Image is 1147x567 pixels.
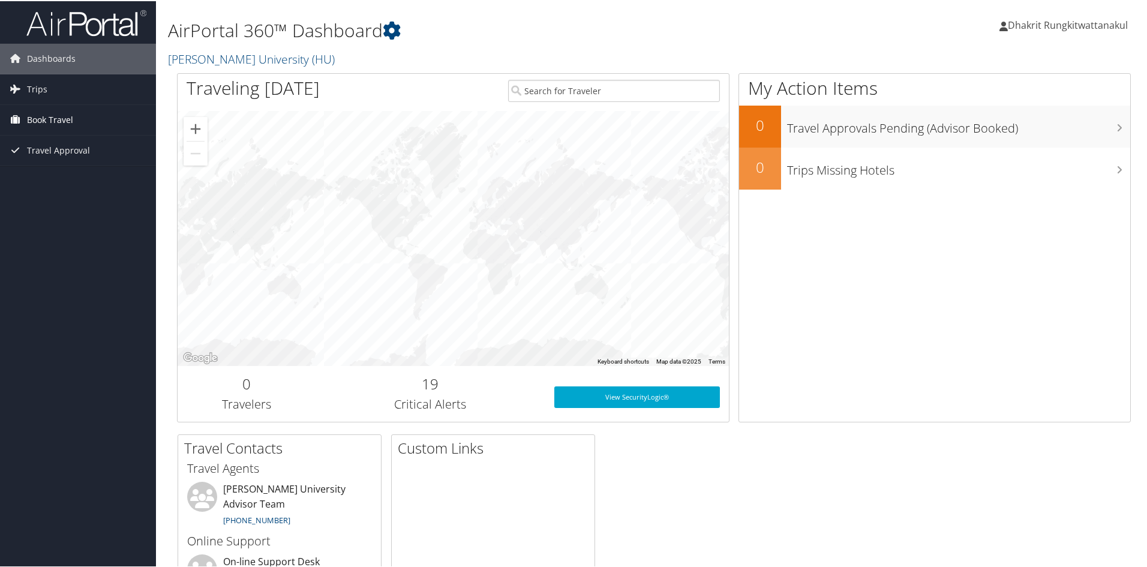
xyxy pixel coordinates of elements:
a: View SecurityLogic® [554,385,720,407]
button: Keyboard shortcuts [597,356,649,365]
span: Dashboards [27,43,76,73]
a: Dhakrit Rungkitwattanakul [999,6,1140,42]
h2: 0 [739,114,781,134]
input: Search for Traveler [508,79,720,101]
span: Travel Approval [27,134,90,164]
a: Terms (opens in new tab) [708,357,725,364]
span: Map data ©2025 [656,357,701,364]
li: [PERSON_NAME] University Advisor Team [181,481,378,530]
a: 0Travel Approvals Pending (Advisor Booked) [739,104,1130,146]
h3: Trips Missing Hotels [787,155,1130,178]
h3: Critical Alerts [325,395,536,412]
h3: Travel Agents [187,459,372,476]
h3: Online Support [187,532,372,548]
h2: 0 [187,373,307,393]
h3: Travel Approvals Pending (Advisor Booked) [787,113,1130,136]
h2: Custom Links [398,437,594,457]
span: Dhakrit Rungkitwattanakul [1008,17,1128,31]
a: [PHONE_NUMBER] [223,514,290,524]
img: airportal-logo.png [26,8,146,36]
h1: AirPortal 360™ Dashboard [168,17,816,42]
span: Trips [27,73,47,103]
img: Google [181,349,220,365]
h1: My Action Items [739,74,1130,100]
h2: Travel Contacts [184,437,381,457]
h2: 19 [325,373,536,393]
h1: Traveling [DATE] [187,74,320,100]
a: [PERSON_NAME] University (HU) [168,50,338,66]
h3: Travelers [187,395,307,412]
h2: 0 [739,156,781,176]
button: Zoom in [184,116,208,140]
a: 0Trips Missing Hotels [739,146,1130,188]
button: Zoom out [184,140,208,164]
span: Book Travel [27,104,73,134]
a: Open this area in Google Maps (opens a new window) [181,349,220,365]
